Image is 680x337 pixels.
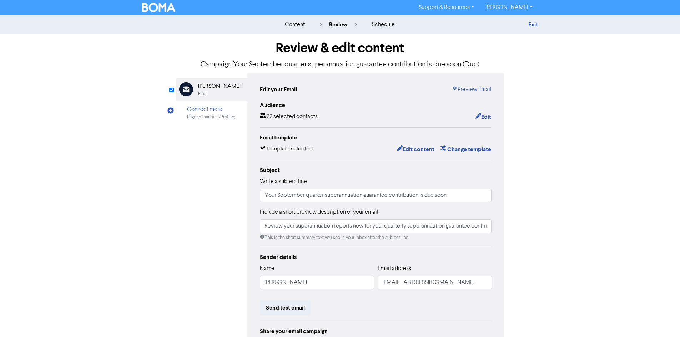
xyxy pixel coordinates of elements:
[187,105,235,114] div: Connect more
[452,85,492,94] a: Preview Email
[413,2,480,13] a: Support & Resources
[260,208,378,216] label: Include a short preview description of your email
[176,40,504,56] h1: Review & edit content
[176,59,504,70] p: Campaign: Your September quarter superannuation guarantee contribution is due soon (Dup)
[198,91,208,97] div: Email
[440,145,492,154] button: Change template
[528,21,538,28] a: Exit
[176,101,247,124] div: Connect morePages/Channels/Profiles
[397,145,435,154] button: Edit content
[372,20,395,29] div: schedule
[260,327,492,336] div: Share your email campaign
[644,303,680,337] iframe: Chat Widget
[187,114,235,121] div: Pages/Channels/Profiles
[260,264,274,273] label: Name
[260,133,492,142] div: Email template
[260,145,313,154] div: Template selected
[198,82,241,91] div: [PERSON_NAME]
[320,20,357,29] div: review
[378,264,411,273] label: Email address
[142,3,176,12] img: BOMA Logo
[260,300,311,315] button: Send test email
[260,166,492,174] div: Subject
[480,2,538,13] a: [PERSON_NAME]
[176,78,247,101] div: [PERSON_NAME]Email
[285,20,305,29] div: content
[260,85,297,94] div: Edit your Email
[260,234,492,241] div: This is the short summary text you see in your inbox after the subject line.
[475,112,492,122] button: Edit
[260,253,492,261] div: Sender details
[260,101,492,109] div: Audience
[260,177,307,186] label: Write a subject line
[260,112,318,122] div: 22 selected contacts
